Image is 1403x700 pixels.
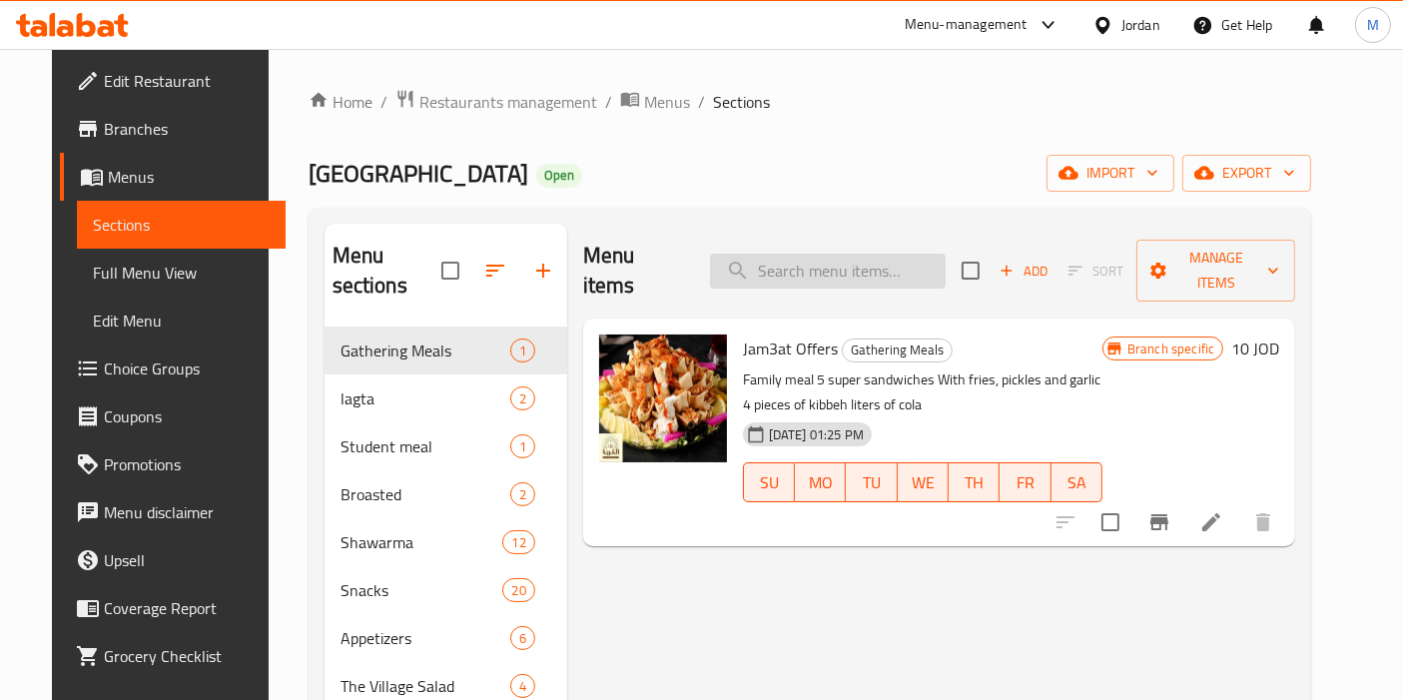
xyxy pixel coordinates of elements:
[104,500,271,524] span: Menu disclaimer
[1055,256,1136,287] span: Select section first
[93,261,271,285] span: Full Menu View
[1367,14,1379,36] span: M
[510,482,535,506] div: items
[511,677,534,696] span: 4
[104,644,271,668] span: Grocery Checklist
[1231,335,1279,362] h6: 10 JOD
[1047,155,1174,192] button: import
[906,468,941,497] span: WE
[60,488,287,536] a: Menu disclaimer
[341,530,503,554] span: Shawarma
[511,629,534,648] span: 6
[1052,462,1102,502] button: SA
[997,260,1051,283] span: Add
[743,367,1102,417] p: Family meal 5 super sandwiches With fries, pickles and garlic 4 pieces of kibbeh liters of cola
[341,482,510,506] span: Broasted
[60,584,287,632] a: Coverage Report
[502,578,534,602] div: items
[325,518,567,566] div: Shawarma12
[583,241,687,301] h2: Menu items
[605,90,612,114] li: /
[325,374,567,422] div: lagta2
[341,626,510,650] span: Appetizers
[104,596,271,620] span: Coverage Report
[325,566,567,614] div: Snacks20
[333,241,441,301] h2: Menu sections
[710,254,946,289] input: search
[905,13,1028,37] div: Menu-management
[104,117,271,141] span: Branches
[510,626,535,650] div: items
[519,247,567,295] button: Add section
[104,356,271,380] span: Choice Groups
[599,335,727,462] img: Jam3at Offers
[992,256,1055,287] span: Add item
[60,392,287,440] a: Coupons
[341,578,503,602] span: Snacks
[395,89,597,115] a: Restaurants management
[1182,155,1311,192] button: export
[503,581,533,600] span: 20
[752,468,787,497] span: SU
[510,674,535,698] div: items
[950,250,992,292] span: Select section
[309,89,1312,115] nav: breadcrumb
[511,485,534,504] span: 2
[846,462,897,502] button: TU
[77,249,287,297] a: Full Menu View
[341,674,510,698] span: The Village Salad
[325,327,567,374] div: Gathering Meals1
[510,339,535,362] div: items
[77,297,287,345] a: Edit Menu
[1059,468,1094,497] span: SA
[60,153,287,201] a: Menus
[957,468,992,497] span: TH
[795,462,846,502] button: MO
[325,470,567,518] div: Broasted2
[510,434,535,458] div: items
[108,165,271,189] span: Menus
[620,89,690,115] a: Menus
[743,334,838,363] span: Jam3at Offers
[502,530,534,554] div: items
[341,339,510,362] span: Gathering Meals
[1062,161,1158,186] span: import
[511,389,534,408] span: 2
[60,105,287,153] a: Branches
[1239,498,1287,546] button: delete
[503,533,533,552] span: 12
[992,256,1055,287] button: Add
[60,632,287,680] a: Grocery Checklist
[325,614,567,662] div: Appetizers6
[854,468,889,497] span: TU
[104,69,271,93] span: Edit Restaurant
[1089,501,1131,543] span: Select to update
[341,434,510,458] span: Student meal
[1152,246,1279,296] span: Manage items
[536,164,582,188] div: Open
[60,440,287,488] a: Promotions
[419,90,597,114] span: Restaurants management
[1119,340,1222,358] span: Branch specific
[1136,240,1295,302] button: Manage items
[309,90,372,114] a: Home
[1199,510,1223,534] a: Edit menu item
[761,425,872,444] span: [DATE] 01:25 PM
[1000,462,1051,502] button: FR
[842,339,953,362] div: Gathering Meals
[309,151,528,196] span: [GEOGRAPHIC_DATA]
[536,167,582,184] span: Open
[511,342,534,360] span: 1
[1008,468,1043,497] span: FR
[93,309,271,333] span: Edit Menu
[60,345,287,392] a: Choice Groups
[510,386,535,410] div: items
[60,57,287,105] a: Edit Restaurant
[341,386,510,410] span: lagta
